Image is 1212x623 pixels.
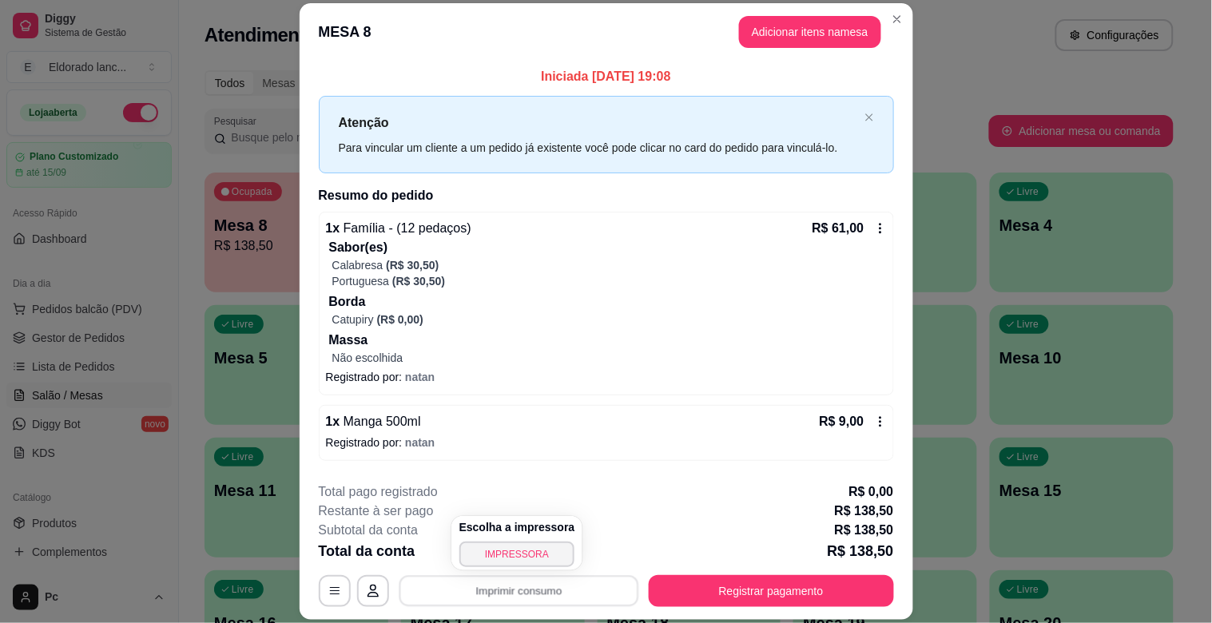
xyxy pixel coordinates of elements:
span: natan [405,436,435,449]
header: MESA 8 [300,3,913,61]
p: Sabor(es) [329,238,887,257]
h4: Escolha a impressora [459,519,575,535]
button: IMPRESSORA [459,542,575,567]
p: (R$ 30,50) [392,273,445,289]
p: (R$ 0,00) [377,311,423,327]
p: R$ 0,00 [848,482,893,502]
span: Manga 500ml [340,415,420,428]
button: Imprimir consumo [399,576,638,607]
h2: Resumo do pedido [319,186,894,205]
p: R$ 138,50 [835,502,894,521]
span: natan [405,371,435,383]
p: Calabresa [332,257,383,273]
p: Catupiry [332,311,374,327]
button: Registrar pagamento [649,575,894,607]
p: 1 x [326,219,471,238]
p: R$ 138,50 [827,540,893,562]
span: close [864,113,874,122]
p: Total da conta [319,540,415,562]
p: Atenção [339,113,858,133]
p: Registrado por: [326,369,887,385]
p: Total pago registrado [319,482,438,502]
button: Adicionar itens namesa [739,16,881,48]
p: (R$ 30,50) [386,257,439,273]
button: close [864,113,874,123]
p: R$ 61,00 [813,219,864,238]
p: Restante à ser pago [319,502,434,521]
p: Massa [329,331,887,350]
p: R$ 9,00 [819,412,864,431]
p: R$ 138,50 [835,521,894,540]
p: Subtotal da conta [319,521,419,540]
p: Iniciada [DATE] 19:08 [319,67,894,86]
p: Registrado por: [326,435,887,450]
p: Borda [329,292,887,311]
p: Não escolhida [332,350,887,366]
div: Para vincular um cliente a um pedido já existente você pode clicar no card do pedido para vinculá... [339,139,858,157]
p: 1 x [326,412,421,431]
p: Portuguesa [332,273,390,289]
span: Família - (12 pedaços) [340,221,471,235]
button: Close [884,6,910,32]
